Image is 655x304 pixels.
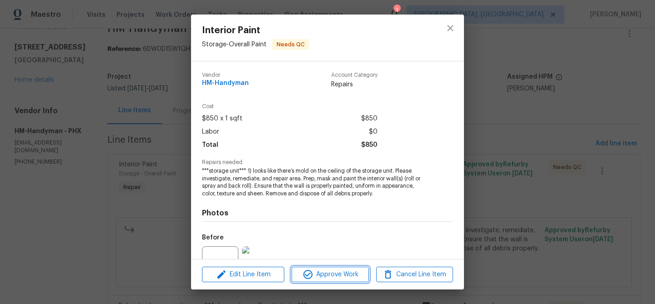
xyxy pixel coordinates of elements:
span: ***storage unit*** 1) looks like there’s mold on the ceiling of the storage unit. Please investig... [202,167,428,198]
span: $850 [361,139,378,152]
span: Edit Line Item [205,269,282,280]
span: Needs QC [273,40,308,49]
h5: Before [202,234,224,241]
span: Repairs [331,80,378,89]
span: Labor [202,125,219,139]
button: Cancel Line Item [376,267,453,283]
span: Approve Work [294,269,366,280]
span: Total [202,139,218,152]
span: Interior Paint [202,25,309,35]
div: 1 [393,5,400,15]
button: Edit Line Item [202,267,284,283]
button: close [439,17,461,39]
span: Cost [202,104,378,110]
span: Cancel Line Item [379,269,450,280]
span: Storage - Overall Paint [202,41,267,48]
span: $850 [361,112,378,125]
button: Approve Work [292,267,368,283]
span: HM-Handyman [202,80,249,87]
h4: Photos [202,209,453,218]
span: Account Category [331,72,378,78]
span: $0 [369,125,378,139]
span: Vendor [202,72,249,78]
span: $850 x 1 sqft [202,112,242,125]
span: Repairs needed [202,159,453,165]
